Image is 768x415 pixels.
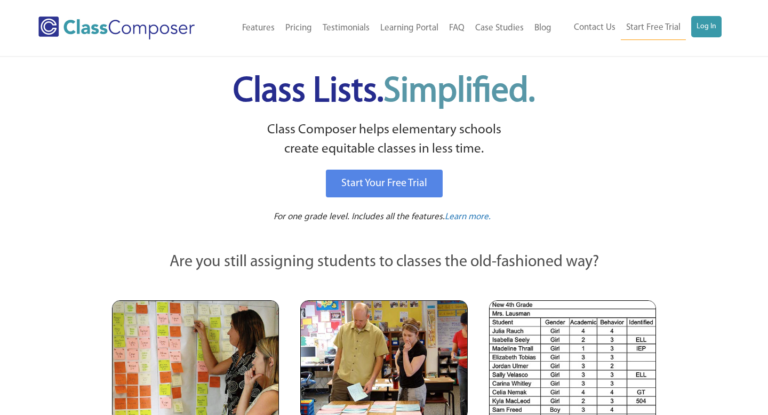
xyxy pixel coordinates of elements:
[280,17,317,40] a: Pricing
[691,16,722,37] a: Log In
[233,75,535,109] span: Class Lists.
[274,212,445,221] span: For one grade level. Includes all the features.
[557,16,722,40] nav: Header Menu
[237,17,280,40] a: Features
[529,17,557,40] a: Blog
[444,17,470,40] a: FAQ
[445,212,491,221] span: Learn more.
[317,17,375,40] a: Testimonials
[110,121,658,159] p: Class Composer helps elementary schools create equitable classes in less time.
[38,17,195,39] img: Class Composer
[621,16,686,40] a: Start Free Trial
[341,178,427,189] span: Start Your Free Trial
[326,170,443,197] a: Start Your Free Trial
[375,17,444,40] a: Learning Portal
[383,75,535,109] span: Simplified.
[470,17,529,40] a: Case Studies
[112,251,656,274] p: Are you still assigning students to classes the old-fashioned way?
[219,17,557,40] nav: Header Menu
[445,211,491,224] a: Learn more.
[569,16,621,39] a: Contact Us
